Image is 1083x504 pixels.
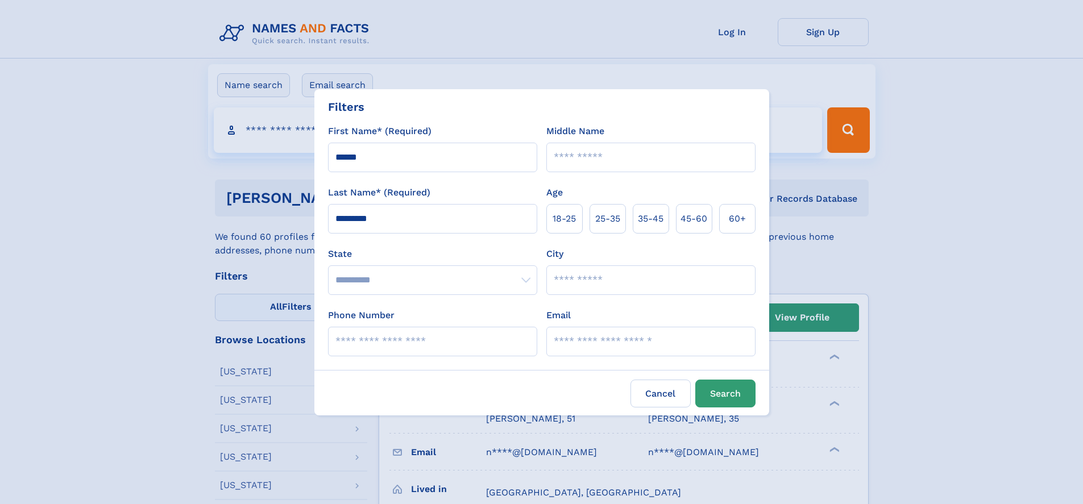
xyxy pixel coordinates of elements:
[729,212,746,226] span: 60+
[328,186,430,199] label: Last Name* (Required)
[546,247,563,261] label: City
[546,186,563,199] label: Age
[546,309,571,322] label: Email
[638,212,663,226] span: 35‑45
[328,124,431,138] label: First Name* (Required)
[328,247,537,261] label: State
[328,309,395,322] label: Phone Number
[553,212,576,226] span: 18‑25
[328,98,364,115] div: Filters
[630,380,691,407] label: Cancel
[546,124,604,138] label: Middle Name
[695,380,756,407] button: Search
[680,212,707,226] span: 45‑60
[595,212,620,226] span: 25‑35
